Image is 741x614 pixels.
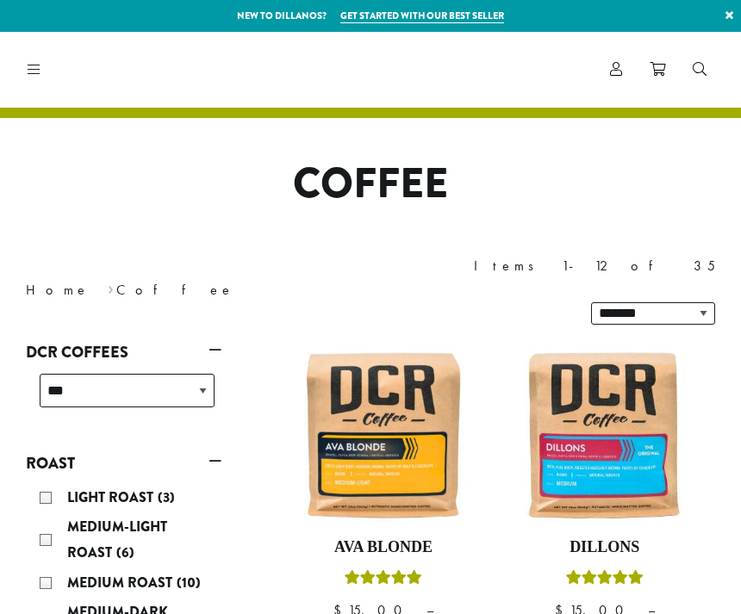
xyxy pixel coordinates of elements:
[13,159,728,209] h1: Coffee
[67,487,158,507] span: Light Roast
[67,517,167,562] span: Medium-Light Roast
[67,573,177,592] span: Medium Roast
[26,367,221,428] div: DCR Coffees
[158,487,175,507] span: (3)
[26,338,221,367] a: DCR Coffees
[26,281,90,299] a: Home
[515,346,694,524] img: Dillons-12oz-300x300.jpg
[474,256,715,276] div: Items 1-12 of 35
[295,538,473,557] h4: Ava Blonde
[116,543,134,562] span: (6)
[566,567,644,593] div: Rated 5.00 out of 5
[295,346,473,524] img: Ava-Blonde-12oz-1-300x300.jpg
[108,274,114,301] span: ›
[515,538,694,557] h4: Dillons
[345,567,422,593] div: Rated 5.00 out of 5
[26,280,345,301] nav: Breadcrumb
[679,55,720,84] a: Search
[177,573,201,592] span: (10)
[26,449,221,478] a: Roast
[340,9,504,23] a: Get started with our best seller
